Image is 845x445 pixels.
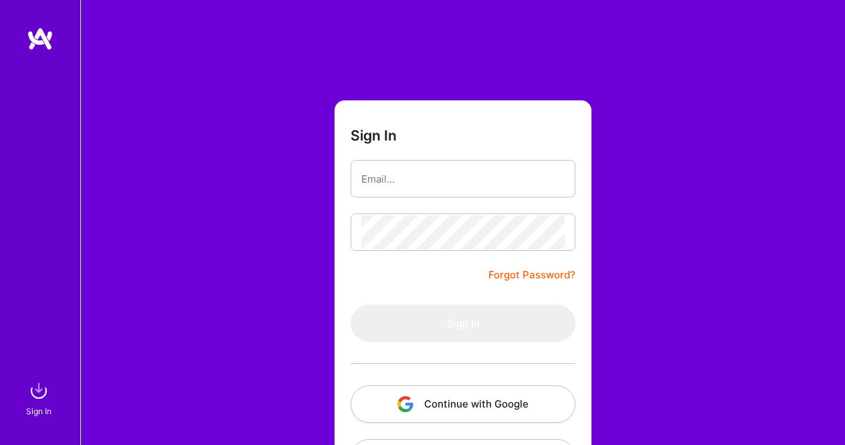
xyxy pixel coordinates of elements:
[27,27,54,51] img: logo
[351,304,575,342] button: Sign In
[351,385,575,423] button: Continue with Google
[488,267,575,283] a: Forgot Password?
[351,127,397,144] h3: Sign In
[28,377,52,418] a: sign inSign In
[361,162,565,196] input: Email...
[26,404,52,418] div: Sign In
[25,377,52,404] img: sign in
[397,396,413,412] img: icon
